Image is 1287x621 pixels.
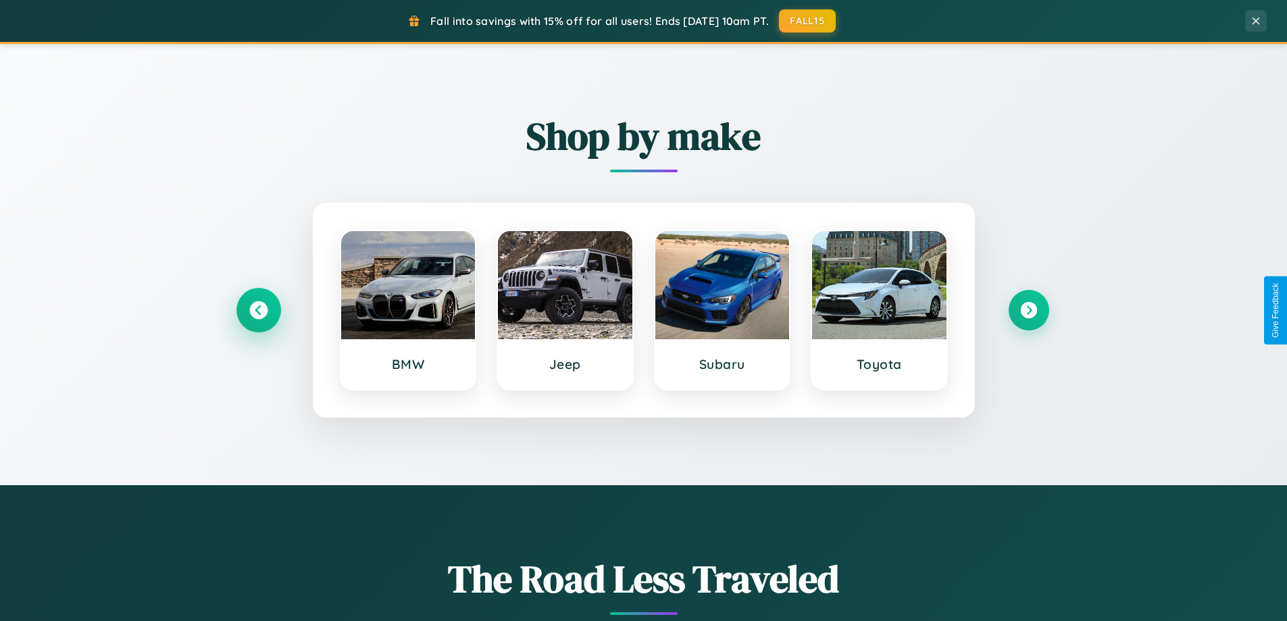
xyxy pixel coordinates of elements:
div: Give Feedback [1271,283,1280,338]
h1: The Road Less Traveled [238,553,1049,605]
h2: Shop by make [238,110,1049,162]
h3: Toyota [826,356,933,372]
h3: BMW [355,356,462,372]
span: Fall into savings with 15% off for all users! Ends [DATE] 10am PT. [430,14,769,28]
button: FALL15 [779,9,836,32]
h3: Jeep [511,356,619,372]
h3: Subaru [669,356,776,372]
